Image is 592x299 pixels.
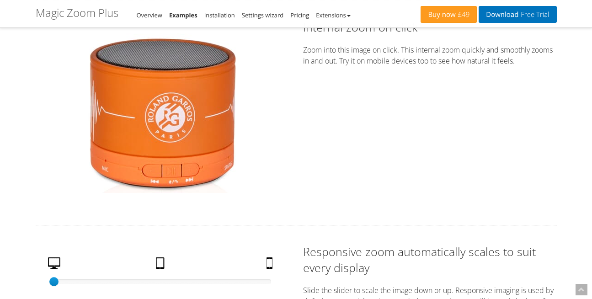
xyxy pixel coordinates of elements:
[479,6,556,23] a: DownloadFree Trial
[36,7,118,19] h1: Magic Zoom Plus
[316,11,350,19] a: Extensions
[169,11,197,19] a: Examples
[44,257,66,273] a: Desktop
[242,11,284,19] a: Settings wizard
[456,11,470,18] span: £49
[204,11,235,19] a: Installation
[518,11,549,18] span: Free Trial
[421,6,477,23] a: Buy now£49
[137,11,162,19] a: Overview
[303,44,557,66] p: Zoom into this image on click. This internal zoom quickly and smoothly zooms in and out. Try it o...
[263,257,278,273] a: Mobile
[290,11,309,19] a: Pricing
[303,244,557,276] h2: Responsive zoom automatically scales to suit every display
[152,257,171,273] a: Tablet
